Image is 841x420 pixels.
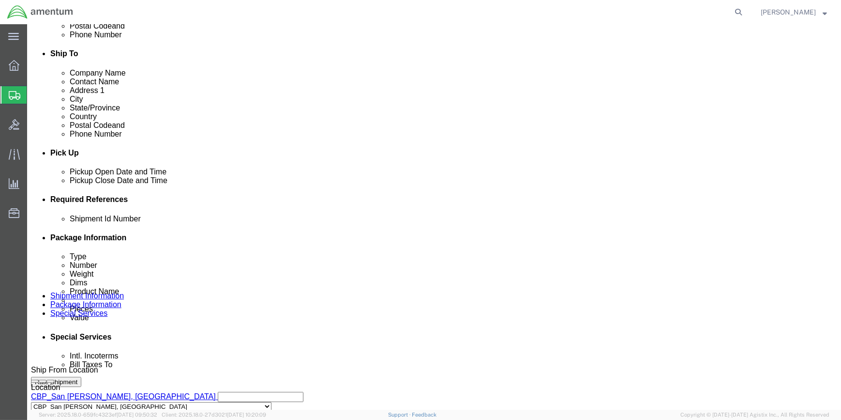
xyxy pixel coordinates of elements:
[27,24,841,410] iframe: FS Legacy Container
[162,412,266,418] span: Client: 2025.18.0-27d3021
[117,412,157,418] span: [DATE] 09:50:32
[761,7,816,17] span: Donald Frederiksen
[388,412,412,418] a: Support
[760,6,827,18] button: [PERSON_NAME]
[7,5,74,19] img: logo
[227,412,266,418] span: [DATE] 10:20:09
[680,411,829,419] span: Copyright © [DATE]-[DATE] Agistix Inc., All Rights Reserved
[39,412,157,418] span: Server: 2025.18.0-659fc4323ef
[412,412,436,418] a: Feedback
